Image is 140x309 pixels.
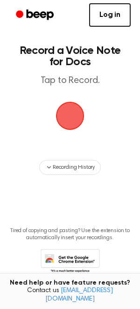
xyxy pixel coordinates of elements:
p: Tap to Record. [17,75,123,87]
span: Contact us [6,287,134,303]
p: Tired of copying and pasting? Use the extension to automatically insert your recordings. [7,227,133,241]
a: Beep [9,6,62,24]
span: Recording History [53,163,95,172]
h1: Record a Voice Note for Docs [17,45,123,68]
a: Log in [89,3,131,27]
a: [EMAIL_ADDRESS][DOMAIN_NAME] [45,287,113,302]
img: Beep Logo [56,102,84,130]
button: Recording History [39,160,101,175]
